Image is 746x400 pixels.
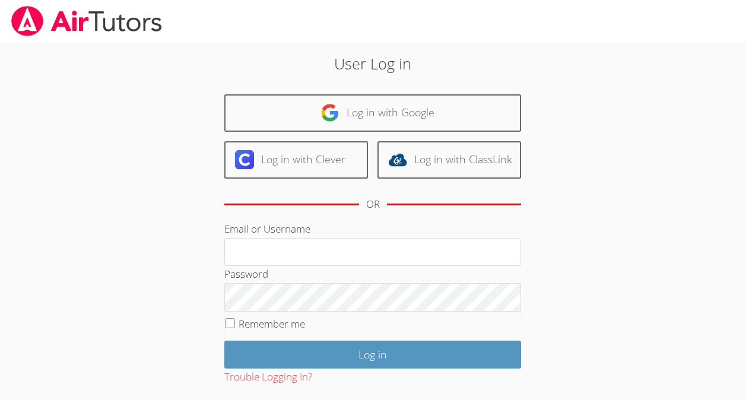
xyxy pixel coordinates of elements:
a: Log in with Google [224,94,521,132]
button: Trouble Logging In? [224,369,312,386]
img: google-logo-50288ca7cdecda66e5e0955fdab243c47b7ad437acaf1139b6f446037453330a.svg [320,103,339,122]
label: Remember me [239,317,305,331]
h2: User Log in [172,52,574,75]
a: Log in with Clever [224,141,368,179]
a: Log in with ClassLink [377,141,521,179]
label: Password [224,267,268,281]
input: Log in [224,341,521,369]
img: classlink-logo-d6bb404cc1216ec64c9a2012d9dc4662098be43eaf13dc465df04b49fa7ab582.svg [388,150,407,169]
img: clever-logo-6eab21bc6e7a338710f1a6ff85c0baf02591cd810cc4098c63d3a4b26e2feb20.svg [235,150,254,169]
div: OR [366,196,380,213]
img: airtutors_banner-c4298cdbf04f3fff15de1276eac7730deb9818008684d7c2e4769d2f7ddbe033.png [10,6,163,36]
label: Email or Username [224,222,310,236]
